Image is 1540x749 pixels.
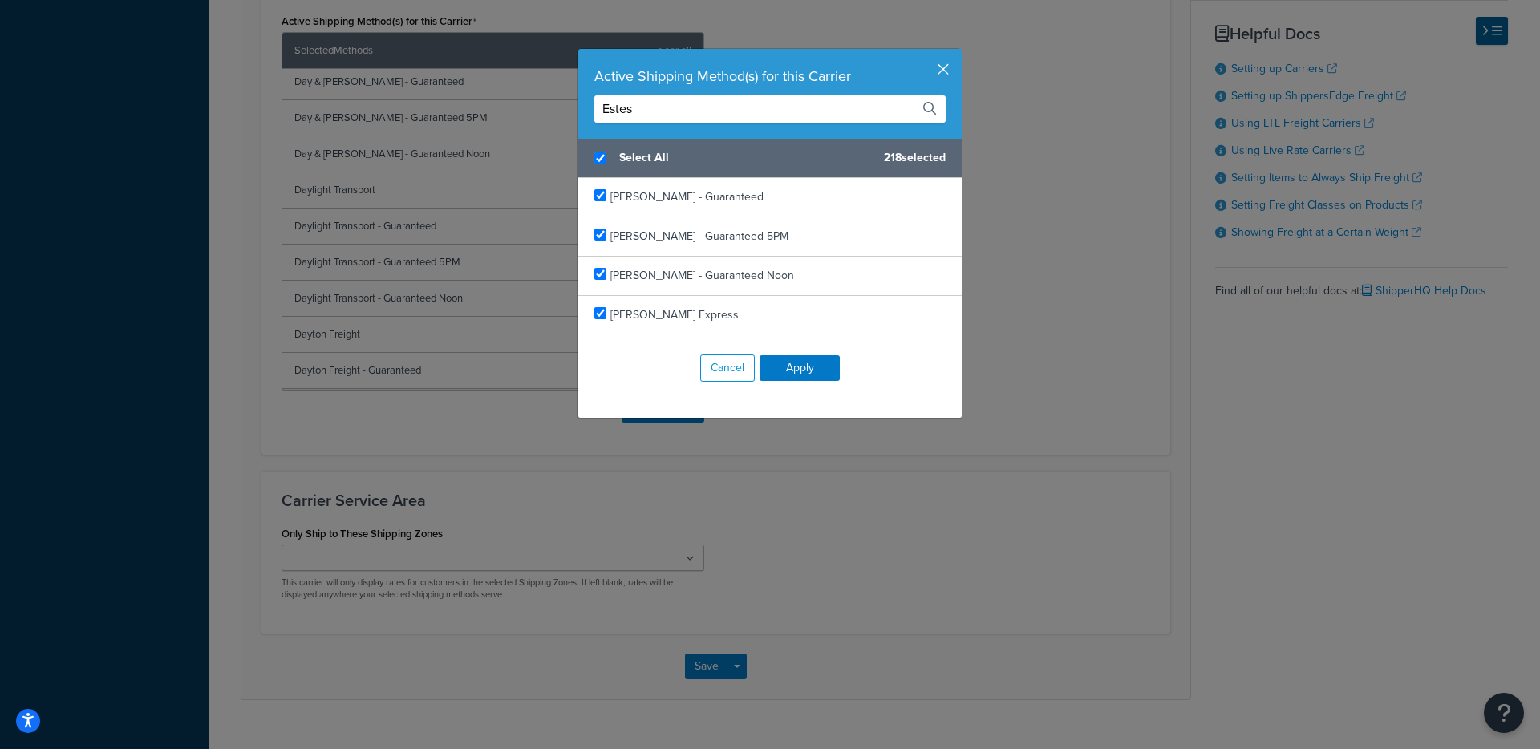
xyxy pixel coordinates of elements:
button: Cancel [700,354,755,382]
span: [PERSON_NAME] - Guaranteed 5PM [610,228,788,245]
div: Active Shipping Method(s) for this Carrier [594,65,946,87]
div: 218 selected [578,139,962,178]
button: Apply [760,355,840,381]
span: [PERSON_NAME] - Guaranteed Noon [610,267,794,284]
span: [PERSON_NAME] - Guaranteed [610,188,764,205]
span: [PERSON_NAME] Express [610,306,739,323]
span: Select All [619,147,871,169]
input: Search [594,95,946,123]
